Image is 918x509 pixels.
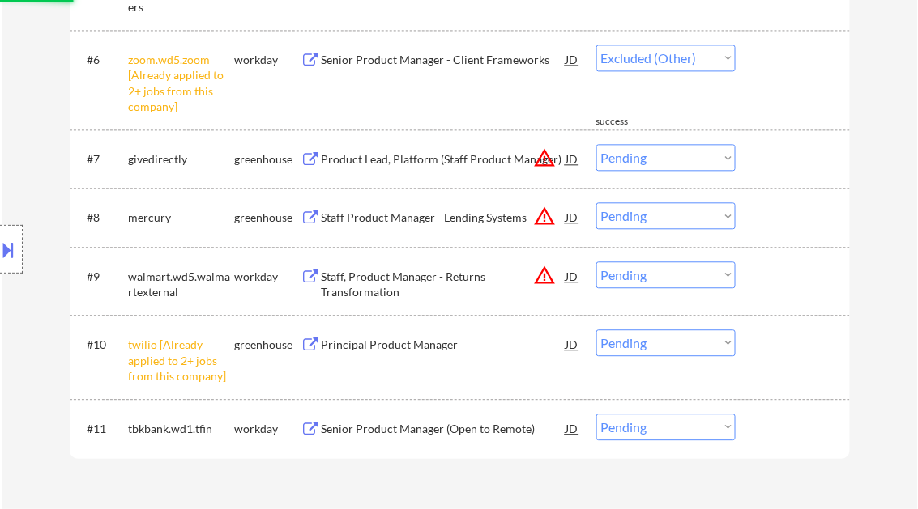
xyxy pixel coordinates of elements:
div: workday [235,421,301,437]
div: JD [565,45,581,74]
div: Principal Product Manager [322,337,566,353]
button: warning_amber [534,264,557,286]
div: JD [565,261,581,291]
div: workday [235,52,301,68]
div: Product Lead, Platform (Staff Product Manager) [322,151,566,168]
div: JD [565,144,581,173]
div: JD [565,329,581,358]
button: warning_amber [534,146,557,169]
div: Staff Product Manager - Lending Systems [322,210,566,226]
div: Senior Product Manager (Open to Remote) [322,421,566,437]
div: #6 [88,52,116,68]
div: zoom.wd5.zoom [Already applied to 2+ jobs from this company] [129,52,235,115]
div: Senior Product Manager - Client Frameworks [322,52,566,68]
div: success [596,115,661,129]
div: #11 [88,421,116,437]
div: JD [565,202,581,231]
div: tbkbank.wd1.tfin [129,421,235,437]
div: Staff, Product Manager - Returns Transformation [322,269,566,300]
div: JD [565,414,581,443]
button: warning_amber [534,205,557,227]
